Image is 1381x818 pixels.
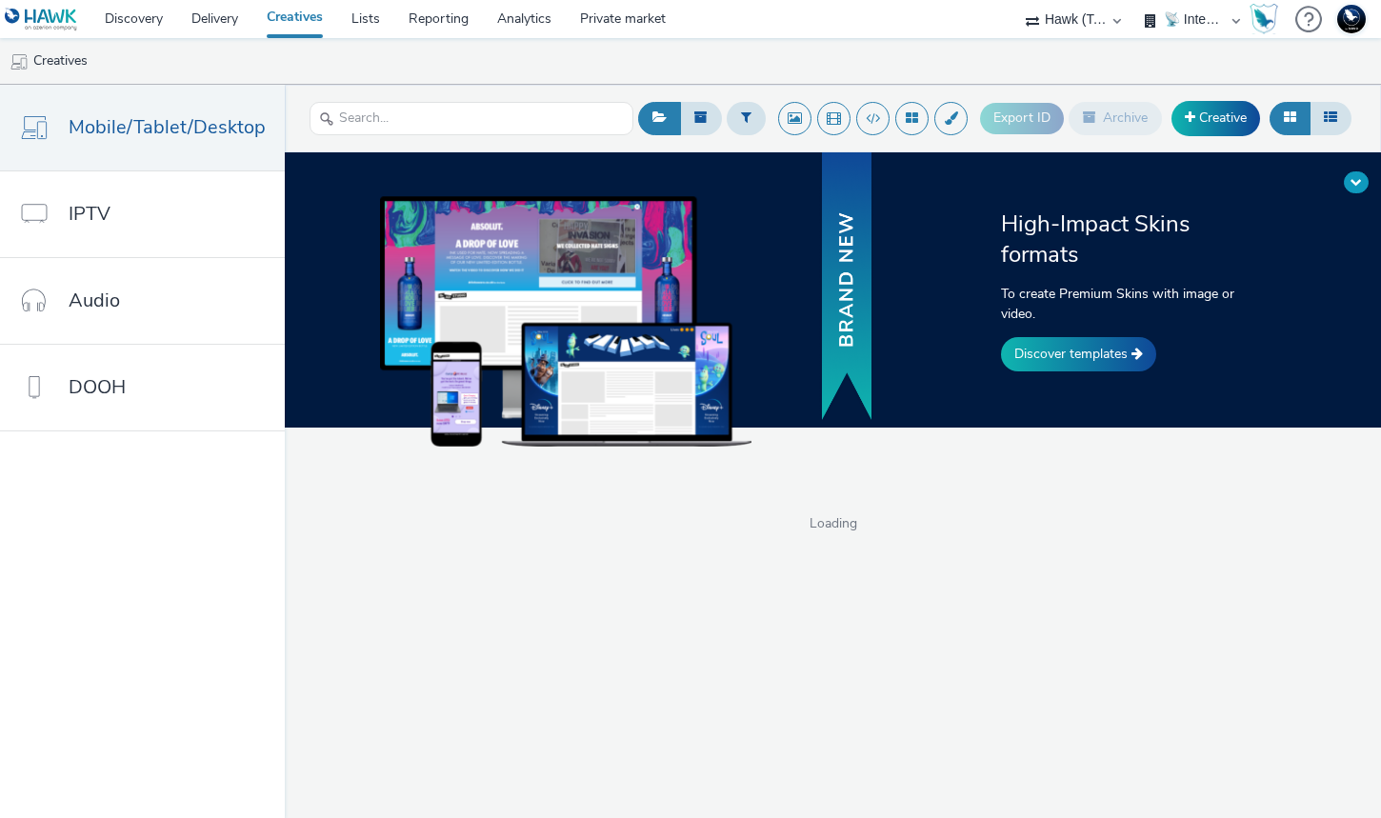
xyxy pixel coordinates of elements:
[285,514,1381,533] span: Loading
[1250,4,1286,34] a: Hawk Academy
[1337,5,1366,33] img: Support Hawk
[1270,102,1311,134] button: Grid
[1171,101,1260,135] a: Creative
[310,102,633,135] input: Search...
[818,150,875,425] img: banner with new text
[1250,4,1278,34] img: Hawk Academy
[69,287,120,314] span: Audio
[380,196,751,446] img: example of skins on dekstop, tablet and mobile devices
[1001,209,1265,270] h2: High-Impact Skins formats
[980,103,1064,133] button: Export ID
[10,52,29,71] img: mobile
[69,200,110,228] span: IPTV
[1069,102,1162,134] button: Archive
[1001,337,1156,371] a: Discover templates
[69,373,126,401] span: DOOH
[1001,284,1265,324] p: To create Premium Skins with image or video.
[5,8,78,31] img: undefined Logo
[1310,102,1351,134] button: Table
[69,113,266,141] span: Mobile/Tablet/Desktop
